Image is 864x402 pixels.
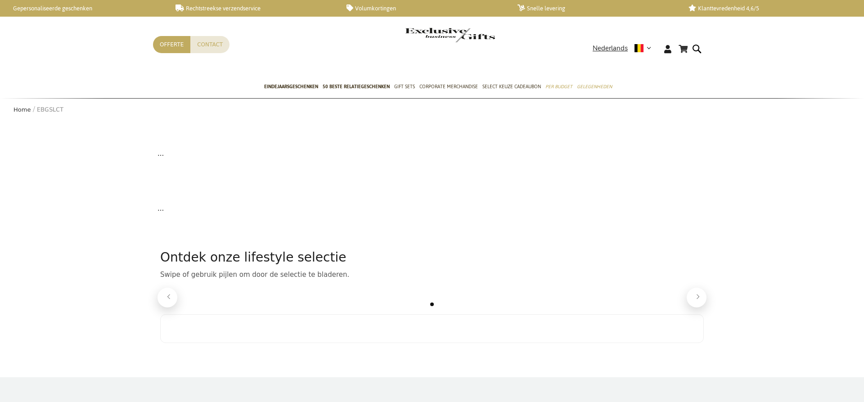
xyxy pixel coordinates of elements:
[160,251,704,265] h2: Ontdek onze lifestyle selectie
[517,5,674,12] a: Snelle levering
[13,106,31,113] a: Home
[482,82,541,91] span: Select Keuze Cadeaubon
[160,270,704,280] p: Swipe of gebruik pijlen om door de selectie te bladeren.
[394,82,415,91] span: Gift Sets
[545,82,572,91] span: Per Budget
[153,126,711,181] header: ...
[37,106,63,114] strong: EBGSLCT
[405,28,495,42] img: Exclusive Business gifts logo
[419,82,478,91] span: Corporate Merchandise
[593,43,628,54] span: Nederlands
[688,5,845,12] a: Klanttevredenheid 4,6/5
[323,82,390,91] span: 50 beste relatiegeschenken
[593,43,657,54] div: Nederlands
[157,288,177,307] button: Vorige
[405,27,432,43] a: store logo
[687,288,706,307] button: Volgende
[153,181,711,236] section: ...
[4,5,161,12] a: Gepersonaliseerde geschenken
[190,36,229,53] a: Contact
[264,82,318,91] span: Eindejaarsgeschenken
[153,36,190,53] a: Offerte
[175,5,332,12] a: Rechtstreekse verzendservice
[346,5,503,12] a: Volumkortingen
[577,82,612,91] span: Gelegenheden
